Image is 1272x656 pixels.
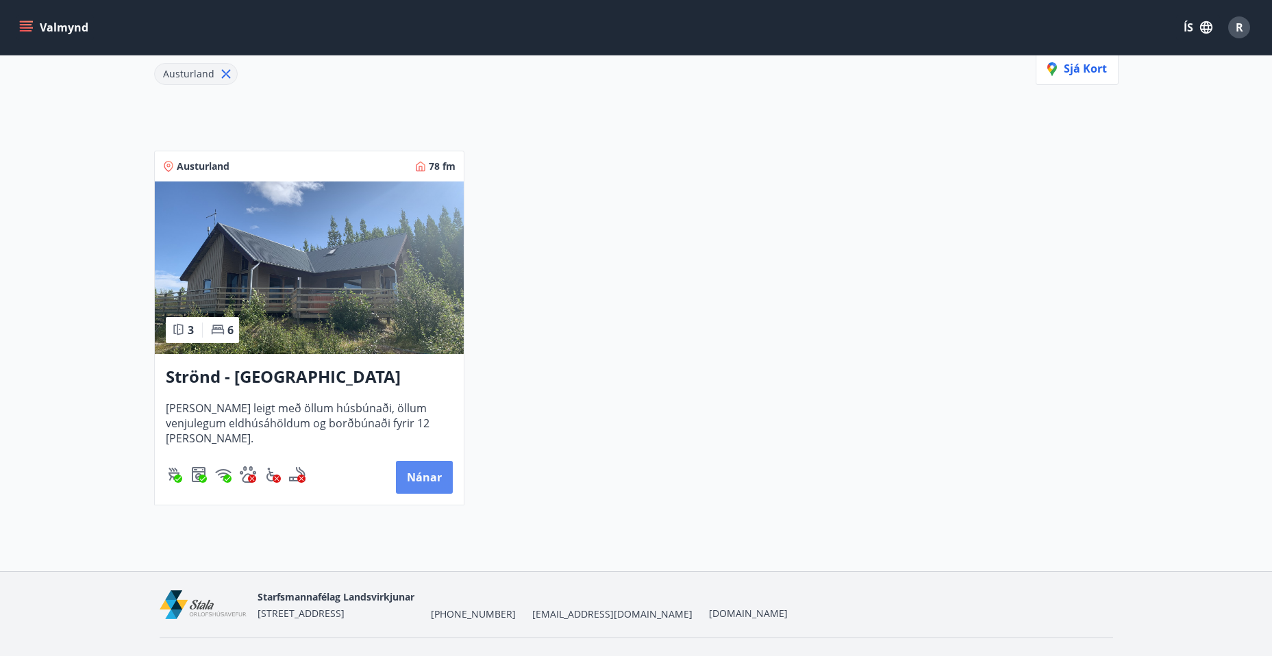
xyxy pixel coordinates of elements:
img: mEl60ZlWq2dfEsT9wIdje1duLb4bJloCzzh6OZwP.png [160,590,247,620]
span: Austurland [163,67,214,80]
div: Gasgrill [166,466,182,483]
span: R [1236,20,1243,35]
img: pxcaIm5dSOV3FS4whs1soiYWTwFQvksT25a9J10C.svg [240,466,256,483]
span: [PHONE_NUMBER] [431,607,516,621]
button: menu [16,15,94,40]
img: Dl16BY4EX9PAW649lg1C3oBuIaAsR6QVDQBO2cTm.svg [190,466,207,483]
span: [PERSON_NAME] leigt með öllum húsbúnaði, öllum venjulegum eldhúsáhöldum og borðbúnaði fyrir 12 [P... [166,401,453,446]
h3: Strönd - [GEOGRAPHIC_DATA] [166,365,453,390]
span: Austurland [177,160,229,173]
div: Þvottavél [190,466,207,483]
img: QNIUl6Cv9L9rHgMXwuzGLuiJOj7RKqxk9mBFPqjq.svg [289,466,305,483]
span: Sjá kort [1047,61,1107,76]
div: Aðgengi fyrir hjólastól [264,466,281,483]
div: Gæludýr [240,466,256,483]
div: Reykingar / Vape [289,466,305,483]
button: R [1223,11,1256,44]
a: [DOMAIN_NAME] [709,607,788,620]
img: HJRyFFsYp6qjeUYhR4dAD8CaCEsnIFYZ05miwXoh.svg [215,466,232,483]
img: ZXjrS3QKesehq6nQAPjaRuRTI364z8ohTALB4wBr.svg [166,466,182,483]
button: Nánar [396,461,453,494]
img: 8IYIKVZQyRlUC6HQIIUSdjpPGRncJsz2RzLgWvp4.svg [264,466,281,483]
div: Þráðlaust net [215,466,232,483]
span: Starfsmannafélag Landsvirkjunar [258,590,414,603]
button: Sjá kort [1036,52,1119,85]
span: 6 [227,323,234,338]
img: Paella dish [155,181,464,354]
span: 3 [188,323,194,338]
span: [STREET_ADDRESS] [258,607,345,620]
button: ÍS [1176,15,1220,40]
span: 78 fm [429,160,456,173]
span: [EMAIL_ADDRESS][DOMAIN_NAME] [532,607,693,621]
div: Austurland [154,63,238,85]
